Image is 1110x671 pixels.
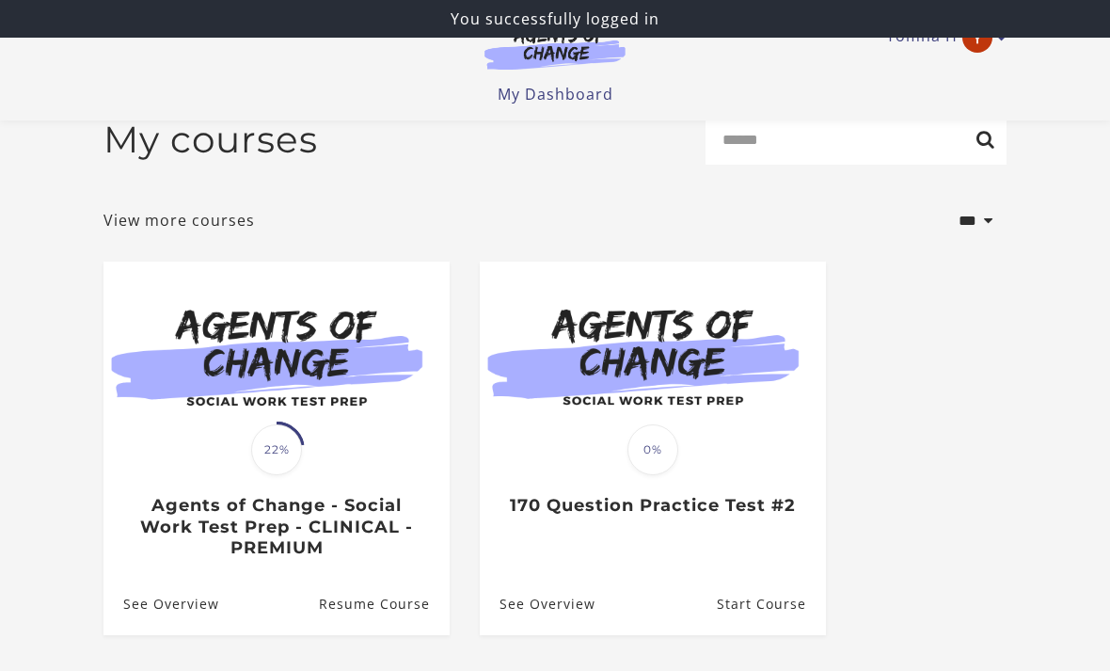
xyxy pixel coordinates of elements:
[103,209,255,232] a: View more courses
[465,26,645,70] img: Agents of Change Logo
[123,495,429,559] h3: Agents of Change - Social Work Test Prep - CLINICAL - PREMIUM
[480,573,595,634] a: 170 Question Practice Test #2: See Overview
[717,573,826,634] a: 170 Question Practice Test #2: Resume Course
[627,424,678,475] span: 0%
[103,118,318,162] h2: My courses
[103,573,219,634] a: Agents of Change - Social Work Test Prep - CLINICAL - PREMIUM: See Overview
[886,23,997,53] a: Toggle menu
[319,573,450,634] a: Agents of Change - Social Work Test Prep - CLINICAL - PREMIUM: Resume Course
[499,495,805,517] h3: 170 Question Practice Test #2
[251,424,302,475] span: 22%
[8,8,1102,30] p: You successfully logged in
[498,84,613,104] a: My Dashboard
